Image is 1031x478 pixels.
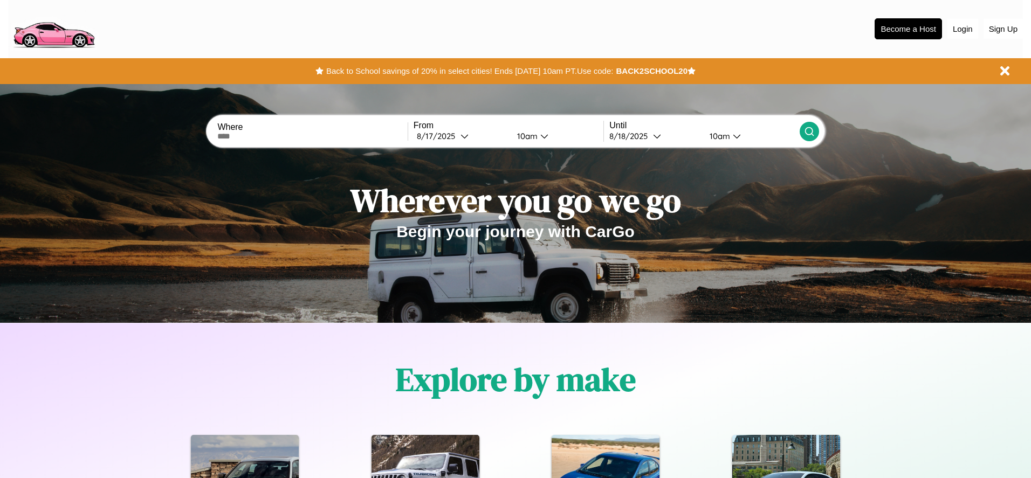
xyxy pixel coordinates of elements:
button: Login [947,19,978,39]
div: 10am [512,131,540,141]
label: Where [217,122,407,132]
button: Sign Up [984,19,1023,39]
button: Back to School savings of 20% in select cities! Ends [DATE] 10am PT.Use code: [324,64,616,79]
button: 10am [701,130,799,142]
div: 10am [704,131,733,141]
label: From [414,121,603,130]
button: 10am [508,130,603,142]
label: Until [609,121,799,130]
h1: Explore by make [396,357,636,401]
button: Become a Host [875,18,942,39]
div: 8 / 18 / 2025 [609,131,653,141]
button: 8/17/2025 [414,130,508,142]
b: BACK2SCHOOL20 [616,66,688,75]
div: 8 / 17 / 2025 [417,131,460,141]
img: logo [8,5,99,51]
